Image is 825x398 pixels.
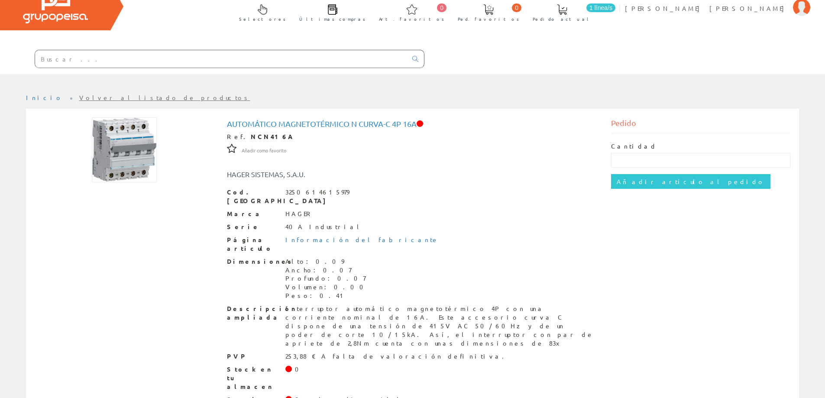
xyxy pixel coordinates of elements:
[227,352,279,361] span: PVP
[242,147,286,154] span: Añadir como favorito
[227,188,279,205] span: Cod. [GEOGRAPHIC_DATA]
[227,120,599,128] h1: Automático magnetotérmico N curva-C 4P 16A
[227,223,279,231] span: Serie
[299,15,366,23] span: Últimas compras
[35,50,407,68] input: Buscar ...
[458,15,519,23] span: Ped. favoritos
[285,257,369,266] div: Alto: 0.09
[227,133,599,141] div: Ref.
[285,266,369,275] div: Ancho: 0.07
[220,169,445,179] div: HAGER SISTEMAS, S.A.U.
[227,257,279,266] span: Dimensiones
[239,15,286,23] span: Selectores
[625,4,789,13] span: [PERSON_NAME] [PERSON_NAME]
[533,15,592,23] span: Pedido actual
[92,117,157,182] img: Foto artículo Automático magnetotérmico N curva-C 4P 16A (150x150)
[227,365,279,391] span: Stock en tu almacen
[285,188,349,197] div: 3250614615979
[437,3,446,12] span: 0
[285,223,362,231] div: 40A Industrial
[251,133,294,140] strong: NCN416A
[295,365,304,374] div: 0
[285,291,369,300] div: Peso: 0.41
[285,352,509,361] div: 253,88 € A falta de valoración definitiva.
[285,236,439,243] a: Información del fabricante
[285,274,369,283] div: Profundo: 0.07
[227,304,279,322] span: Descripción ampliada
[379,15,444,23] span: Art. favoritos
[285,283,369,291] div: Volumen: 0.00
[79,94,250,101] a: Volver al listado de productos
[26,94,63,101] a: Inicio
[586,3,615,12] span: 1 línea/s
[611,117,790,133] div: Pedido
[285,210,314,218] div: HAGER
[611,142,657,151] label: Cantidad
[242,146,286,154] a: Añadir como favorito
[512,3,521,12] span: 0
[285,304,599,348] div: Interruptor automático magnetotérmico 4P con una corriente nominal de 16A. Este accesorio curva C...
[227,236,279,253] span: Página artículo
[227,210,279,218] span: Marca
[611,174,770,189] input: Añadir artículo al pedido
